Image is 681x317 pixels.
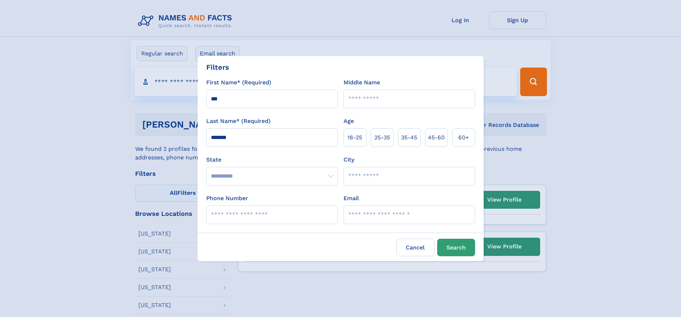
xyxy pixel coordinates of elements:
[437,239,475,256] button: Search
[428,133,445,142] span: 45‑60
[206,62,229,73] div: Filters
[458,133,469,142] span: 60+
[401,133,417,142] span: 35‑45
[344,155,354,164] label: City
[206,155,338,164] label: State
[396,239,434,256] label: Cancel
[344,194,359,203] label: Email
[206,194,248,203] label: Phone Number
[347,133,362,142] span: 18‑25
[344,117,354,125] label: Age
[206,117,271,125] label: Last Name* (Required)
[344,78,380,87] label: Middle Name
[206,78,271,87] label: First Name* (Required)
[374,133,390,142] span: 25‑35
